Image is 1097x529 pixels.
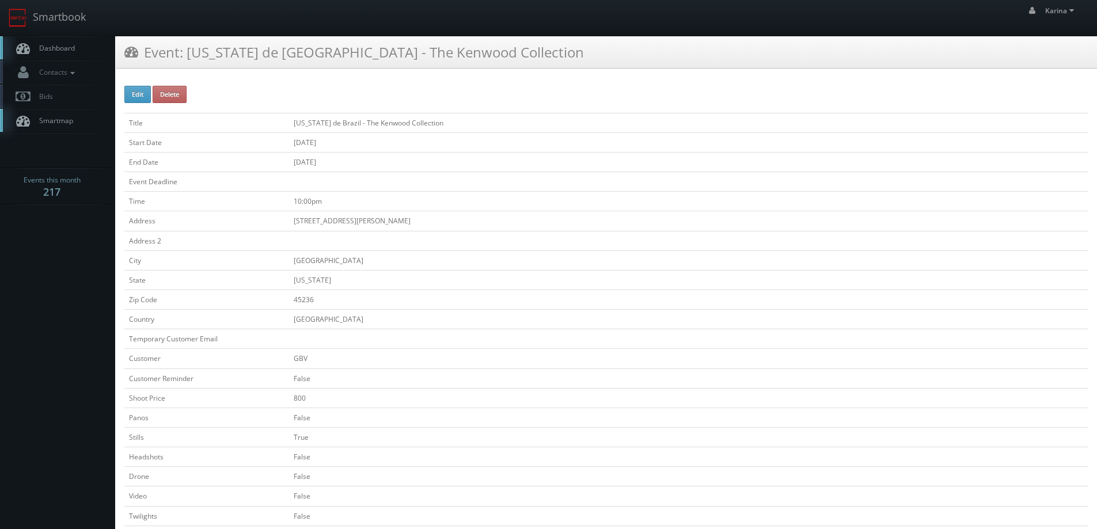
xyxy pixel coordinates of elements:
td: Title [124,113,289,132]
td: [DATE] [289,152,1088,172]
td: Drone [124,467,289,486]
span: Events this month [24,174,81,186]
td: False [289,368,1088,388]
button: Edit [124,86,151,103]
td: Customer [124,349,289,368]
td: [US_STATE] [289,270,1088,290]
td: End Date [124,152,289,172]
span: Karina [1045,6,1077,16]
td: Stills [124,427,289,447]
td: False [289,467,1088,486]
h3: Event: [US_STATE] de [GEOGRAPHIC_DATA] - The Kenwood Collection [124,42,584,62]
td: Twilights [124,506,289,526]
td: 800 [289,388,1088,408]
td: [GEOGRAPHIC_DATA] [289,310,1088,329]
td: Temporary Customer Email [124,329,289,349]
td: GBV [289,349,1088,368]
td: State [124,270,289,290]
td: [US_STATE] de Brazil - The Kenwood Collection [289,113,1088,132]
td: Video [124,486,289,506]
td: [GEOGRAPHIC_DATA] [289,250,1088,270]
td: Headshots [124,447,289,467]
td: [STREET_ADDRESS][PERSON_NAME] [289,211,1088,231]
td: 10:00pm [289,192,1088,211]
span: Bids [33,92,53,101]
td: Customer Reminder [124,368,289,388]
td: False [289,447,1088,467]
td: Event Deadline [124,172,289,192]
td: Zip Code [124,290,289,309]
td: False [289,506,1088,526]
td: Address 2 [124,231,289,250]
td: City [124,250,289,270]
td: Country [124,310,289,329]
img: smartbook-logo.png [9,9,27,27]
td: Shoot Price [124,388,289,408]
td: True [289,427,1088,447]
td: Start Date [124,132,289,152]
td: [DATE] [289,132,1088,152]
td: 45236 [289,290,1088,309]
span: Dashboard [33,43,75,53]
td: Panos [124,408,289,427]
span: Smartmap [33,116,73,125]
span: Contacts [33,67,78,77]
strong: 217 [43,185,60,199]
td: False [289,408,1088,427]
td: Time [124,192,289,211]
button: Delete [153,86,187,103]
td: Address [124,211,289,231]
td: False [289,486,1088,506]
